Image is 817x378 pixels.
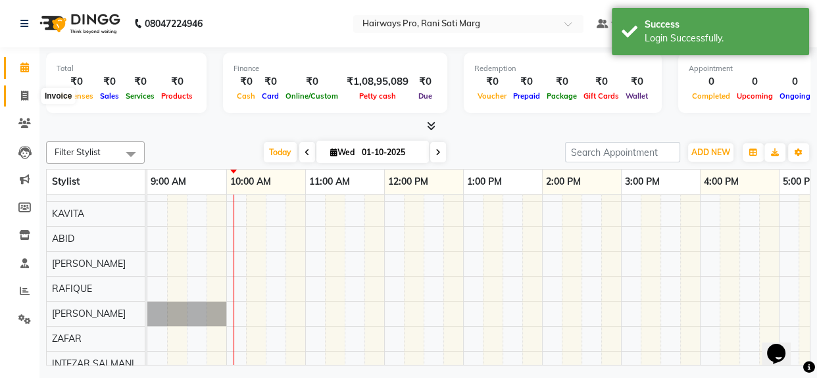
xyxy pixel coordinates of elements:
[645,18,799,32] div: Success
[234,74,259,89] div: ₹0
[57,74,97,89] div: ₹0
[733,74,776,89] div: 0
[543,74,580,89] div: ₹0
[645,32,799,45] div: Login Successfully.
[52,176,80,187] span: Stylist
[227,172,274,191] a: 10:00 AM
[356,91,399,101] span: Petty cash
[622,74,651,89] div: ₹0
[510,91,543,101] span: Prepaid
[622,172,663,191] a: 3:00 PM
[234,91,259,101] span: Cash
[701,172,742,191] a: 4:00 PM
[414,74,437,89] div: ₹0
[282,91,341,101] span: Online/Custom
[474,63,651,74] div: Redemption
[341,74,414,89] div: ₹1,08,95,089
[34,5,124,42] img: logo
[52,333,82,344] span: ZAFAR
[52,283,92,295] span: RAFIQUE
[358,143,424,162] input: 2025-10-01
[97,91,122,101] span: Sales
[52,308,126,319] span: [PERSON_NAME]
[122,91,158,101] span: Services
[474,91,510,101] span: Voucher
[147,172,189,191] a: 9:00 AM
[565,142,680,162] input: Search Appointment
[259,74,282,89] div: ₹0
[580,91,622,101] span: Gift Cards
[158,91,196,101] span: Products
[776,74,814,89] div: 0
[691,147,730,157] span: ADD NEW
[762,325,804,365] iframe: chat widget
[688,143,733,162] button: ADD NEW
[52,233,74,245] span: ABID
[52,258,126,270] span: [PERSON_NAME]
[158,74,196,89] div: ₹0
[580,74,622,89] div: ₹0
[689,74,733,89] div: 0
[510,74,543,89] div: ₹0
[543,91,580,101] span: Package
[145,5,203,42] b: 08047224946
[282,74,341,89] div: ₹0
[385,172,432,191] a: 12:00 PM
[52,358,134,369] span: INTEZAR SALMANI
[622,91,651,101] span: Wallet
[264,142,297,162] span: Today
[57,63,196,74] div: Total
[327,147,358,157] span: Wed
[122,74,158,89] div: ₹0
[464,172,505,191] a: 1:00 PM
[543,172,584,191] a: 2:00 PM
[306,172,353,191] a: 11:00 AM
[234,63,437,74] div: Finance
[415,91,435,101] span: Due
[55,147,101,157] span: Filter Stylist
[776,91,814,101] span: Ongoing
[474,74,510,89] div: ₹0
[733,91,776,101] span: Upcoming
[259,91,282,101] span: Card
[52,208,84,220] span: KAVITA
[97,74,122,89] div: ₹0
[689,91,733,101] span: Completed
[41,88,75,104] div: Invoice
